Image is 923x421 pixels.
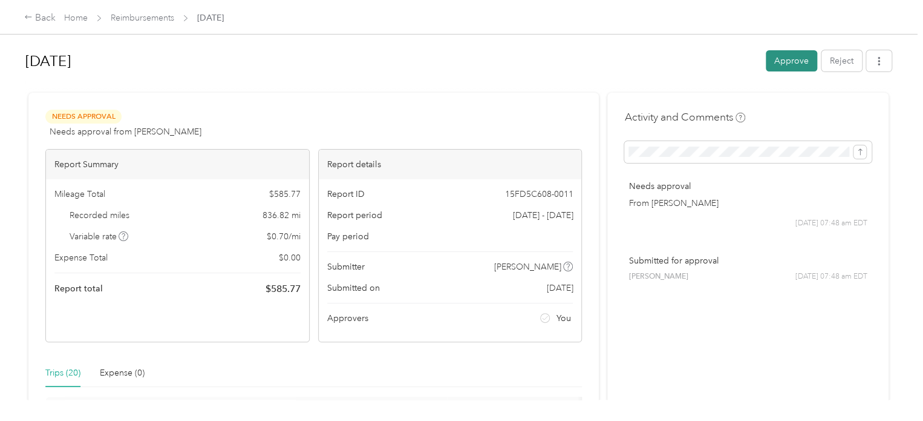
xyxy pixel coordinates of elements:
span: 15FD5C608-0011 [504,188,573,201]
iframe: Everlance-gr Chat Button Frame [855,353,923,421]
p: Submitted for approval [628,254,867,267]
span: Mileage Total [54,188,105,201]
span: 836.82 mi [263,209,301,222]
h4: Activity and Comments [624,110,745,125]
span: $ 585.77 [269,188,301,201]
span: Pay period [327,230,369,243]
span: [DATE] 07:48 am EDT [795,271,867,282]
span: Submitted on [327,282,380,294]
span: [DATE] 07:48 am EDT [795,218,867,229]
span: Expense Total [54,251,108,264]
span: [DATE] [546,282,573,294]
span: [DATE] - [DATE] [512,209,573,222]
span: You [556,312,571,325]
span: Needs Approval [45,110,122,124]
span: [PERSON_NAME] [628,271,688,282]
span: Report ID [327,188,365,201]
p: Needs approval [628,180,867,193]
span: [PERSON_NAME] [494,260,561,273]
span: $ 0.00 [279,251,301,264]
span: Report total [54,282,103,295]
button: Reject [821,50,862,71]
h1: Sep 2025 [25,47,757,76]
span: Approvers [327,312,368,325]
button: Approve [766,50,817,71]
a: Home [64,13,88,23]
span: Needs approval from [PERSON_NAME] [50,125,201,138]
div: Trips (20) [45,366,80,380]
div: Back [24,11,56,25]
span: $ 0.70 / mi [267,230,301,243]
a: Reimbursements [111,13,174,23]
p: From [PERSON_NAME] [628,197,867,210]
div: Report details [319,150,582,179]
span: Recorded miles [70,209,129,222]
span: Report period [327,209,382,222]
span: Variable rate [70,230,129,243]
div: Expense (0) [100,366,145,380]
span: Submitter [327,260,365,273]
div: Report Summary [46,150,309,179]
span: [DATE] [197,12,224,24]
span: $ 585.77 [266,282,301,296]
